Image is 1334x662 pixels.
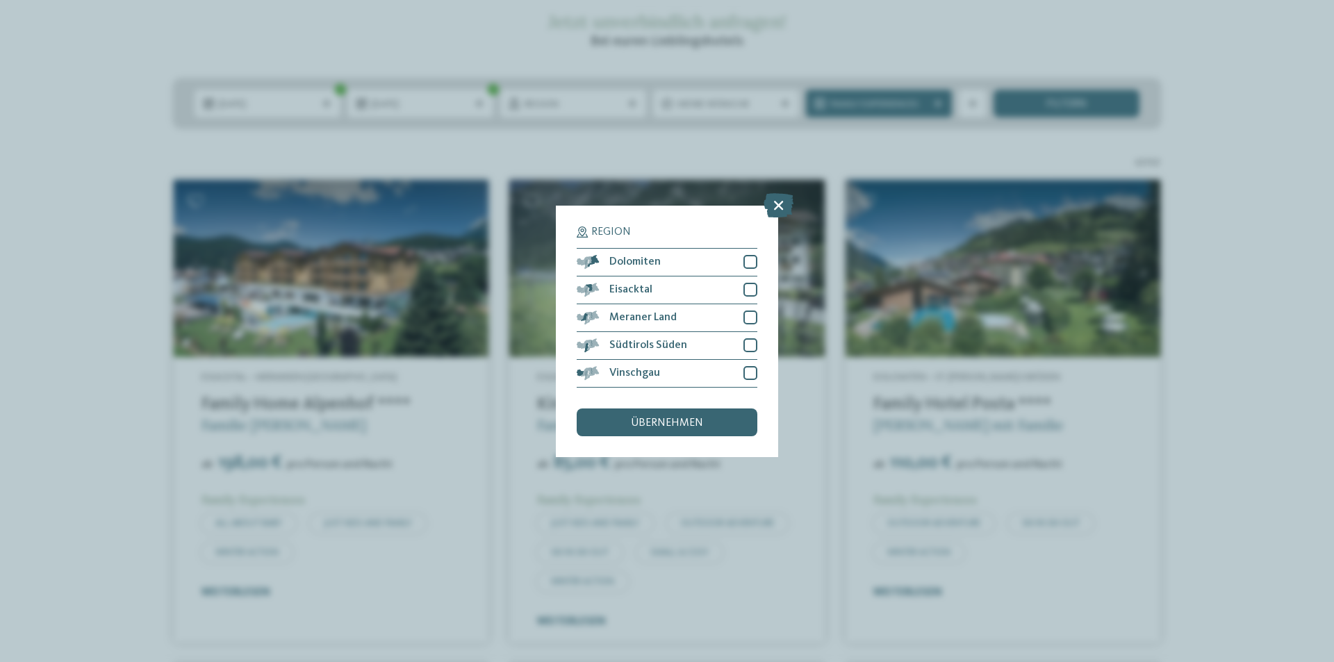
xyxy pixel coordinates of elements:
[631,417,703,429] span: übernehmen
[609,312,677,323] span: Meraner Land
[591,226,631,238] span: Region
[609,367,660,379] span: Vinschgau
[609,340,687,351] span: Südtirols Süden
[609,256,661,267] span: Dolomiten
[609,284,652,295] span: Eisacktal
